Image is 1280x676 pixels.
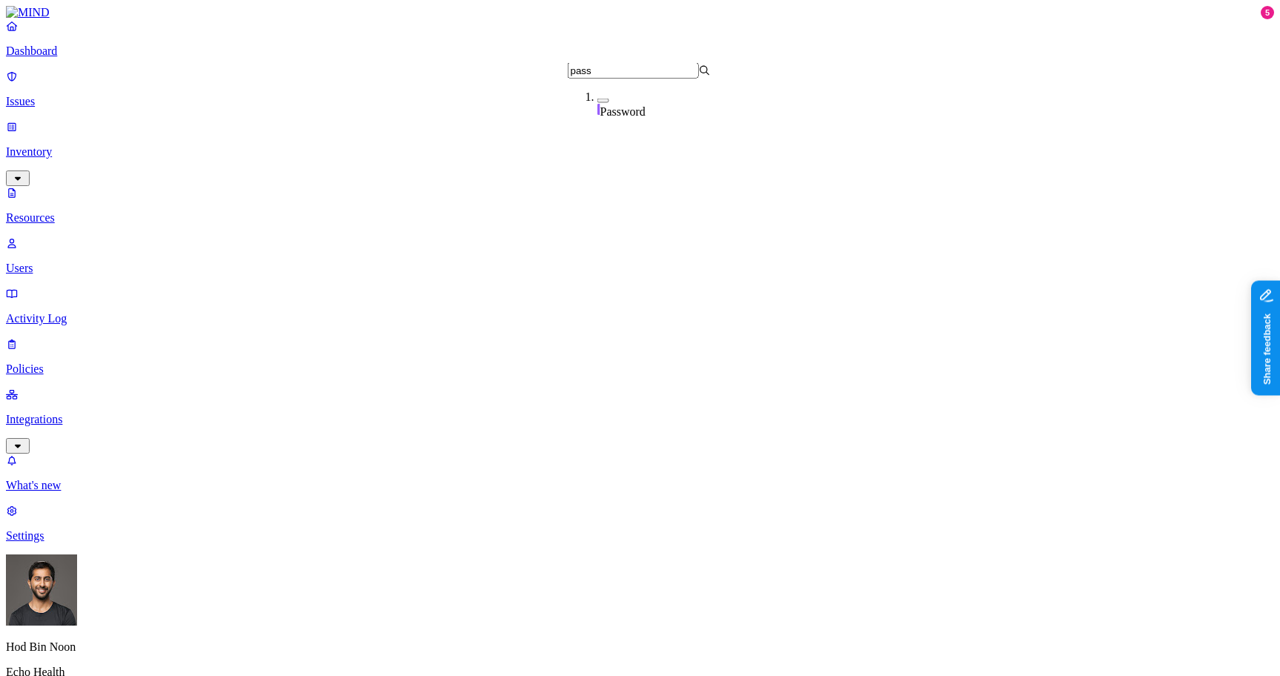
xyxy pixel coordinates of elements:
a: Dashboard [6,19,1274,58]
a: Resources [6,186,1274,225]
a: Users [6,236,1274,275]
a: MIND [6,6,1274,19]
img: Hod Bin Noon [6,554,77,626]
p: Policies [6,362,1274,376]
p: Activity Log [6,312,1274,325]
img: secret-line [597,104,600,116]
p: Integrations [6,413,1274,426]
p: Issues [6,95,1274,108]
a: Issues [6,70,1274,108]
p: Settings [6,529,1274,543]
p: Inventory [6,145,1274,159]
p: What's new [6,479,1274,492]
p: Dashboard [6,44,1274,58]
p: Resources [6,211,1274,225]
img: MIND [6,6,50,19]
a: Inventory [6,120,1274,184]
span: Password [600,105,646,118]
input: Search [568,63,699,79]
a: Settings [6,504,1274,543]
a: Policies [6,337,1274,376]
a: Integrations [6,388,1274,451]
div: 5 [1261,6,1274,19]
p: Hod Bin Noon [6,640,1274,654]
p: Users [6,262,1274,275]
a: Activity Log [6,287,1274,325]
a: What's new [6,454,1274,492]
